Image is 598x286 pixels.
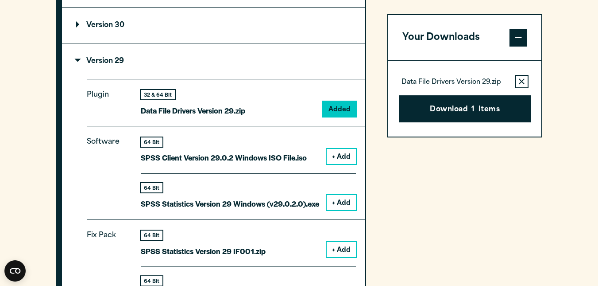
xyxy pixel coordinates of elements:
div: 64 Bit [141,183,162,192]
p: SPSS Client Version 29.0.2 Windows ISO File.iso [141,151,307,164]
p: Version 29 [76,58,124,65]
button: + Add [327,149,356,164]
div: 64 Bit [141,231,162,240]
button: + Add [327,195,356,210]
button: Your Downloads [388,15,542,60]
p: SPSS Statistics Version 29 Windows (v29.0.2.0).exe [141,197,319,210]
div: 64 Bit [141,276,162,286]
div: Your Downloads [388,60,542,137]
summary: Version 30 [62,8,365,43]
p: Data File Drivers Version 29.zip [141,104,245,117]
p: Plugin [87,89,127,110]
summary: Version 29 [62,43,365,79]
button: Open CMP widget [4,260,26,282]
button: + Add [327,242,356,257]
p: SPSS Statistics Version 29 IF001.zip [141,245,266,258]
div: 32 & 64 Bit [141,90,175,99]
p: Data File Drivers Version 29.zip [401,78,501,87]
span: 1 [471,104,475,116]
p: Software [87,136,127,203]
div: 64 Bit [141,137,162,147]
button: Download1Items [399,95,531,123]
p: Version 30 [76,22,124,29]
button: Added [323,102,356,117]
